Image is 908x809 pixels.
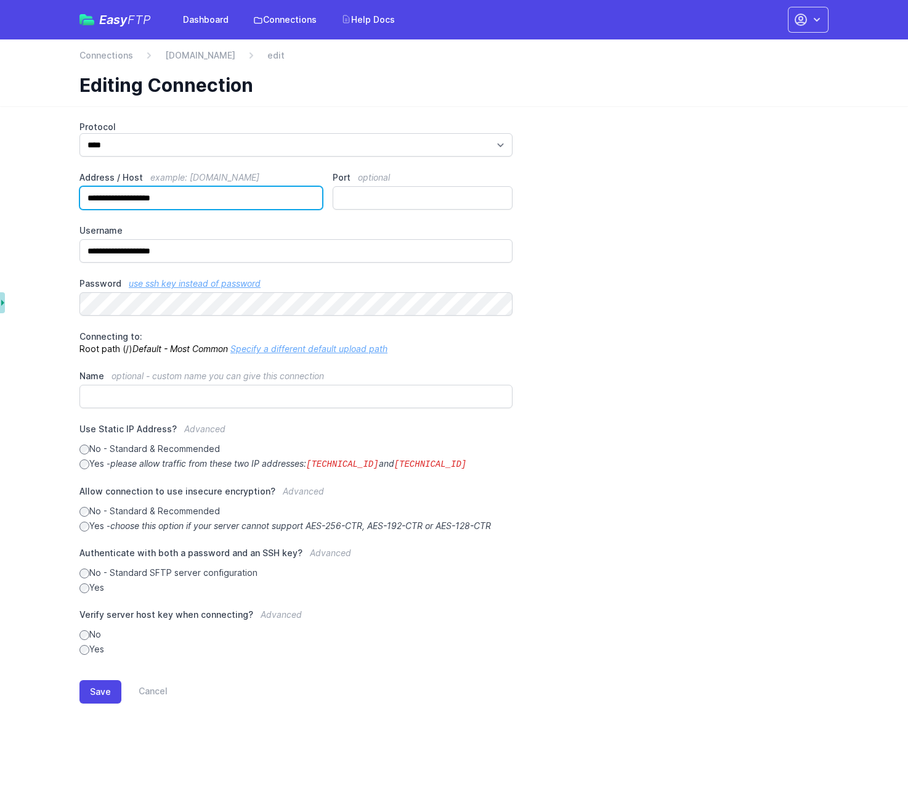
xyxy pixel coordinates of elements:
[283,486,324,496] span: Advanced
[121,680,168,704] a: Cancel
[79,458,513,470] label: Yes -
[132,343,228,354] i: Default - Most Common
[79,331,142,342] span: Connecting to:
[79,581,513,594] label: Yes
[150,172,259,183] span: example: [DOMAIN_NAME]
[110,520,491,531] i: choose this option if your server cannot support AES-256-CTR, AES-192-CTR or AES-128-CTR
[79,645,89,655] input: Yes
[79,630,89,640] input: No
[230,343,387,354] a: Specify a different default upload path
[79,680,121,704] button: Save
[79,423,513,443] label: Use Static IP Address?
[79,643,513,655] label: Yes
[165,49,235,62] a: [DOMAIN_NAME]
[184,424,225,434] span: Advanced
[79,14,151,26] a: EasyFTP
[79,49,133,62] a: Connections
[79,507,89,517] input: No - Standard & Recommended
[333,171,513,184] label: Port
[79,485,513,505] label: Allow connection to use insecure encryption?
[79,583,89,593] input: Yes
[79,49,829,69] nav: Breadcrumb
[79,609,513,628] label: Verify server host key when connecting?
[79,522,89,532] input: Yes -choose this option if your server cannot support AES-256-CTR, AES-192-CTR or AES-128-CTR
[79,505,513,517] label: No - Standard & Recommended
[79,224,513,237] label: Username
[358,172,390,183] span: optional
[128,12,151,27] span: FTP
[79,370,513,382] label: Name
[267,49,285,62] span: edit
[79,121,513,133] label: Protocol
[176,9,236,31] a: Dashboard
[79,14,94,25] img: easyftp_logo.png
[79,331,513,355] p: Root path (/)
[111,371,324,381] span: optional - custom name you can give this connection
[79,520,513,532] label: Yes -
[79,171,323,184] label: Address / Host
[129,278,261,289] a: use ssh key instead of password
[310,548,351,558] span: Advanced
[79,277,513,290] label: Password
[334,9,402,31] a: Help Docs
[79,547,513,567] label: Authenticate with both a password and an SSH key?
[79,443,513,455] label: No - Standard & Recommended
[261,609,302,620] span: Advanced
[246,9,324,31] a: Connections
[79,445,89,454] input: No - Standard & Recommended
[79,74,819,96] h1: Editing Connection
[79,628,513,641] label: No
[394,459,467,469] code: [TECHNICAL_ID]
[110,458,466,469] i: please allow traffic from these two IP addresses: and
[99,14,151,26] span: Easy
[79,459,89,469] input: Yes -please allow traffic from these two IP addresses:[TECHNICAL_ID]and[TECHNICAL_ID]
[306,459,379,469] code: [TECHNICAL_ID]
[79,569,89,578] input: No - Standard SFTP server configuration
[79,567,513,579] label: No - Standard SFTP server configuration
